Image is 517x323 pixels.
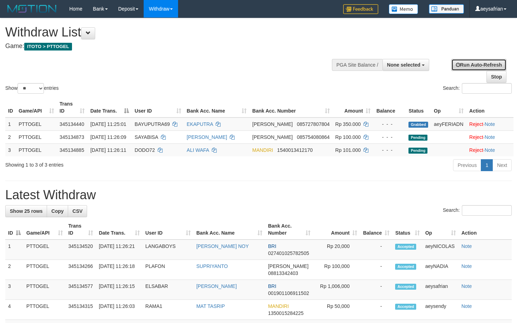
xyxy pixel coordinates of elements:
a: SUPRIYANTO [196,263,228,269]
td: 2 [5,260,24,280]
span: MANDIRI [252,147,273,153]
td: Rp 100,000 [313,260,360,280]
span: CSV [72,208,83,214]
span: [DATE] 11:26:09 [90,134,126,140]
div: - - - [376,121,403,128]
span: Copy 1350015284225 to clipboard [268,310,303,316]
button: None selected [382,59,429,71]
span: BRI [268,243,276,249]
span: None selected [387,62,420,68]
td: [DATE] 11:26:03 [96,300,142,320]
span: Copy 085727807804 to clipboard [297,121,329,127]
input: Search: [462,83,512,94]
span: MANDIRI [268,303,289,309]
th: Date Trans.: activate to sort column ascending [96,220,142,240]
th: Game/API: activate to sort column ascending [24,220,66,240]
td: Rp 20,000 [313,240,360,260]
span: [DATE] 11:25:01 [90,121,126,127]
td: [DATE] 11:26:21 [96,240,142,260]
td: PTTOGEL [24,280,66,300]
th: Balance: activate to sort column ascending [360,220,392,240]
span: Copy 027401025782505 to clipboard [268,250,309,256]
th: Amount: activate to sort column ascending [313,220,360,240]
td: 3 [5,280,24,300]
div: - - - [376,134,403,141]
td: 345134266 [66,260,96,280]
td: Rp 1,006,000 [313,280,360,300]
td: 1 [5,117,16,131]
td: PTTOGEL [24,300,66,320]
th: Bank Acc. Number: activate to sort column ascending [249,97,332,117]
td: [DATE] 11:26:15 [96,280,142,300]
a: Reject [469,134,483,140]
span: Pending [408,135,427,141]
span: Copy 085754080864 to clipboard [297,134,329,140]
h1: Withdraw List [5,25,338,39]
a: Next [492,159,512,171]
td: - [360,240,392,260]
td: Rp 50,000 [313,300,360,320]
a: Note [485,134,495,140]
th: User ID: activate to sort column ascending [143,220,194,240]
td: 345134315 [66,300,96,320]
th: Trans ID: activate to sort column ascending [66,220,96,240]
span: 345134885 [60,147,84,153]
a: Stop [486,71,506,83]
th: Action [466,97,513,117]
span: [PERSON_NAME] [252,134,293,140]
span: Copy [51,208,64,214]
img: Button%20Memo.svg [389,4,418,14]
td: aeyFERIADN [431,117,466,131]
span: Rp 350.000 [335,121,361,127]
label: Search: [443,205,512,216]
td: PLAFON [143,260,194,280]
a: Reject [469,121,483,127]
td: PTTOGEL [24,260,66,280]
th: ID [5,97,16,117]
span: ITOTO > PTTOGEL [24,43,72,51]
span: Accepted [395,304,416,310]
th: Op: activate to sort column ascending [431,97,466,117]
td: aeysendy [423,300,459,320]
td: LANGABOYS [143,240,194,260]
th: User ID: activate to sort column ascending [132,97,184,117]
td: PTTOGEL [16,117,57,131]
td: · [466,143,513,156]
div: Showing 1 to 3 of 3 entries [5,159,210,168]
img: Feedback.jpg [343,4,378,14]
span: SAYABISA [135,134,158,140]
a: 1 [481,159,493,171]
td: - [360,260,392,280]
a: Note [485,147,495,153]
span: Copy 1540013412170 to clipboard [277,147,313,153]
td: PTTOGEL [24,240,66,260]
td: aeysafrian [423,280,459,300]
span: [PERSON_NAME] [252,121,293,127]
span: [DATE] 11:26:11 [90,147,126,153]
a: [PERSON_NAME] [196,283,237,289]
select: Showentries [18,83,44,94]
a: CSV [68,205,87,217]
label: Search: [443,83,512,94]
a: MAT TASRIP [196,303,225,309]
td: RAMA1 [143,300,194,320]
td: · [466,117,513,131]
h4: Game: [5,43,338,50]
td: · [466,130,513,143]
span: Accepted [395,284,416,290]
a: Run Auto-Refresh [451,59,506,71]
span: Accepted [395,264,416,270]
div: PGA Site Balance / [332,59,382,71]
a: Copy [47,205,68,217]
img: panduan.png [429,4,464,14]
td: ELSABAR [143,280,194,300]
th: Balance [373,97,406,117]
span: BRI [268,283,276,289]
a: EKAPUTRA [187,121,213,127]
span: Copy 08813342403 to clipboard [268,270,298,276]
th: Trans ID: activate to sort column ascending [57,97,88,117]
input: Search: [462,205,512,216]
h1: Latest Withdraw [5,188,512,202]
span: DODO72 [135,147,155,153]
a: Note [462,303,472,309]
